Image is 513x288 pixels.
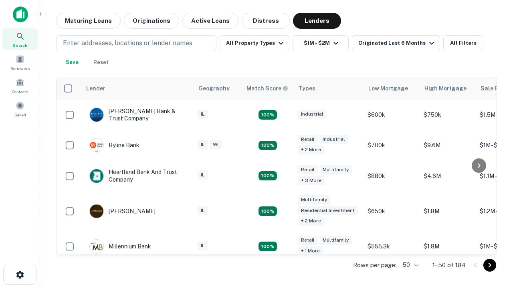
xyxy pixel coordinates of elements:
td: $4.6M [420,160,476,191]
button: Reset [88,54,114,70]
div: Matching Properties: 28, hasApolloMatch: undefined [259,110,277,120]
a: Contacts [2,75,38,96]
div: Originated Last 6 Months [358,38,436,48]
img: picture [90,108,103,122]
img: capitalize-icon.png [13,6,28,22]
td: $555.3k [364,231,420,262]
div: Matching Properties: 19, hasApolloMatch: undefined [259,171,277,181]
div: Heartland Bank And Trust Company [89,168,186,183]
td: $9.6M [420,130,476,160]
div: IL [198,241,208,250]
div: Byline Bank [89,138,139,152]
button: Distress [242,13,290,29]
div: WI [210,140,222,149]
div: Retail [298,165,318,174]
p: Rows per page: [353,260,396,270]
div: Types [299,84,315,93]
div: IL [198,110,208,119]
div: IL [198,140,208,149]
td: $1.8M [420,191,476,232]
span: Saved [14,112,26,118]
div: 50 [400,259,420,271]
div: Multifamily [319,165,352,174]
div: Retail [298,135,318,144]
td: $750k [420,100,476,130]
div: Matching Properties: 16, hasApolloMatch: undefined [259,242,277,251]
div: Low Mortgage [368,84,408,93]
button: Originations [124,13,179,29]
span: Search [13,42,27,48]
td: $880k [364,160,420,191]
div: IL [198,206,208,215]
img: picture [90,204,103,218]
button: Lenders [293,13,341,29]
img: picture [90,169,103,183]
div: + 3 more [298,176,325,185]
th: Capitalize uses an advanced AI algorithm to match your search with the best lender. The match sco... [242,77,294,100]
td: $650k [364,191,420,232]
div: [PERSON_NAME] [89,204,156,218]
button: Maturing Loans [56,13,121,29]
div: Matching Properties: 25, hasApolloMatch: undefined [259,206,277,216]
span: Contacts [12,88,28,95]
th: High Mortgage [420,77,476,100]
div: Industrial [319,135,348,144]
div: Industrial [298,110,327,119]
a: Borrowers [2,52,38,73]
a: Saved [2,98,38,120]
th: Types [294,77,364,100]
td: $1.8M [420,231,476,262]
p: 1–50 of 184 [432,260,466,270]
div: IL [198,170,208,180]
p: Enter addresses, locations or lender names [63,38,192,48]
a: Search [2,28,38,50]
button: Enter addresses, locations or lender names [56,35,216,51]
button: Active Loans [182,13,238,29]
iframe: Chat Widget [473,198,513,237]
div: Lender [86,84,105,93]
button: All Property Types [220,35,289,51]
div: Matching Properties: 20, hasApolloMatch: undefined [259,141,277,150]
div: [PERSON_NAME] Bank & Trust Company [89,108,186,122]
span: Borrowers [10,65,30,72]
img: picture [90,240,103,253]
div: Multifamily [298,195,330,204]
button: Originated Last 6 Months [352,35,440,51]
div: Capitalize uses an advanced AI algorithm to match your search with the best lender. The match sco... [246,84,288,93]
div: Retail [298,236,318,245]
th: Low Mortgage [364,77,420,100]
button: All Filters [443,35,483,51]
td: $600k [364,100,420,130]
div: Millennium Bank [89,239,151,254]
td: $700k [364,130,420,160]
div: + 1 more [298,246,323,256]
div: + 2 more [298,145,324,154]
img: picture [90,138,103,152]
div: Geography [198,84,230,93]
div: Multifamily [319,236,352,245]
h6: Match Score [246,84,287,93]
button: $1M - $2M [293,35,349,51]
button: Go to next page [483,259,496,272]
div: + 2 more [298,216,324,226]
th: Lender [81,77,194,100]
div: High Mortgage [424,84,467,93]
button: Save your search to get updates of matches that match your search criteria. [59,54,85,70]
div: Residential Investment [298,206,358,215]
th: Geography [194,77,242,100]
